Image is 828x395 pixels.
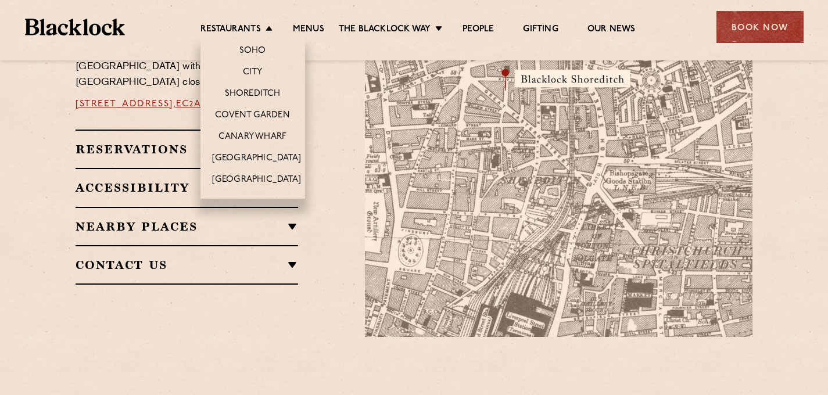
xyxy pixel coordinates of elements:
img: svg%3E [628,228,790,337]
a: [GEOGRAPHIC_DATA] [212,174,301,187]
h2: Nearby Places [76,220,298,234]
a: Shoreditch [225,88,281,101]
a: The Blacklock Way [339,24,431,37]
a: [STREET_ADDRESS], [76,99,176,109]
a: People [463,24,494,37]
a: City [243,67,263,80]
a: EC2A 3DZ [176,99,223,109]
a: Our News [587,24,636,37]
img: BL_Textured_Logo-footer-cropped.svg [25,19,126,35]
a: Covent Garden [215,110,290,123]
a: Soho [239,45,266,58]
a: [GEOGRAPHIC_DATA] [212,153,301,166]
h2: Contact Us [76,258,298,272]
h2: Accessibility [76,181,298,195]
div: Book Now [716,11,804,43]
a: Menus [293,24,324,37]
a: Restaurants [200,24,261,37]
a: Gifting [523,24,558,37]
a: Canary Wharf [218,131,286,144]
h2: Reservations [76,142,298,156]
